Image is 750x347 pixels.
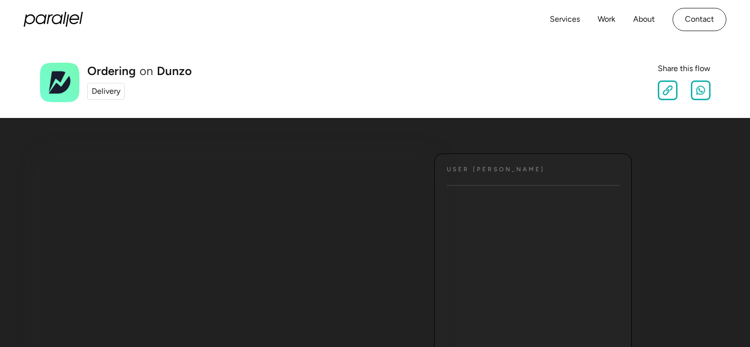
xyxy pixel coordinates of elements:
div: Delivery [92,85,120,97]
a: Dunzo [157,65,192,77]
div: on [140,65,153,77]
h4: User [PERSON_NAME] [447,166,545,173]
a: Work [598,12,615,27]
a: Contact [673,8,726,31]
a: Delivery [87,83,125,100]
a: Services [550,12,580,27]
h1: Ordering [87,65,136,77]
div: Share this flow [658,63,711,75]
a: About [633,12,655,27]
a: home [24,12,83,27]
